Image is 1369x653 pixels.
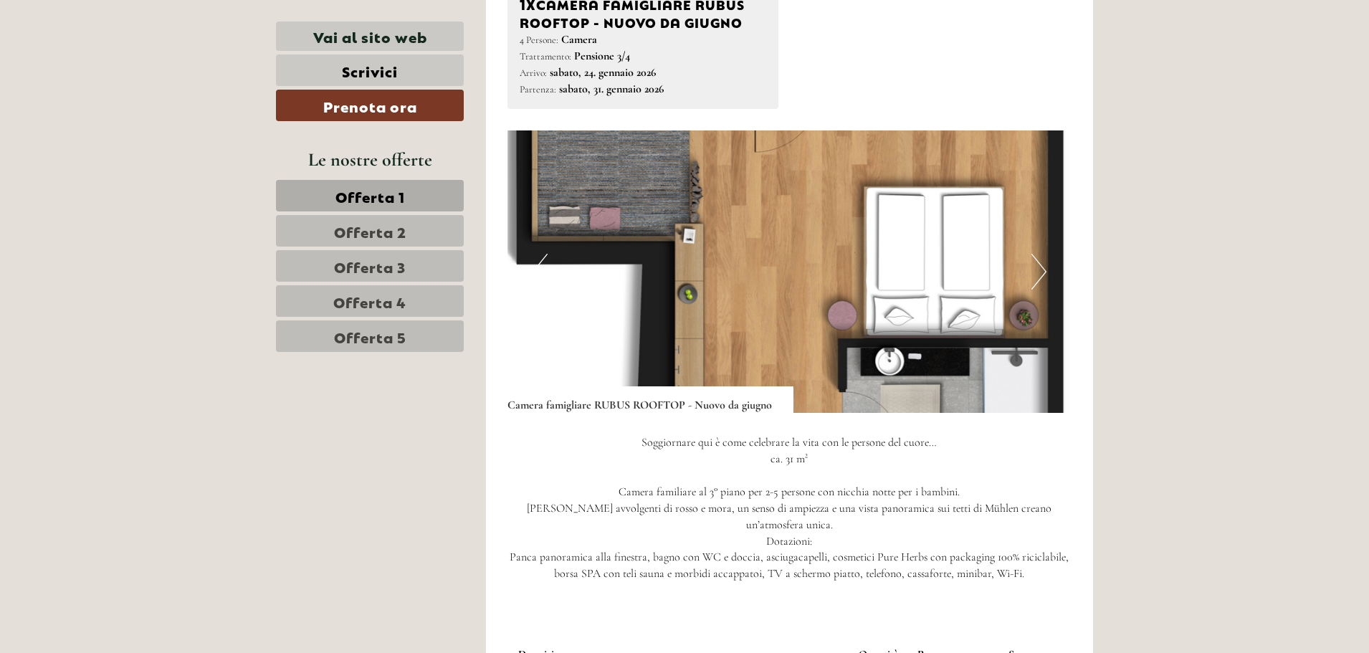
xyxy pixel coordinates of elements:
[276,22,464,51] a: Vai al sito web
[533,254,548,290] button: Previous
[507,434,1072,582] p: Soggiornare qui è come celebrare la vita con le persone del cuore… ca. 31 m² Camera familiare al ...
[507,386,793,414] div: Camera famigliare RUBUS ROOFTOP - Nuovo da giugno
[276,54,464,86] a: Scrivici
[520,67,547,79] small: Arrivo:
[334,256,406,276] span: Offerta 3
[520,83,556,95] small: Partenza:
[1031,254,1046,290] button: Next
[335,186,405,206] span: Offerta 1
[507,130,1072,413] img: image
[520,50,571,62] small: Trattamento:
[333,291,406,311] span: Offerta 4
[561,32,597,47] b: Camera
[334,326,406,346] span: Offerta 5
[559,82,664,96] b: sabato, 31. gennaio 2026
[276,146,464,173] div: Le nostre offerte
[276,90,464,121] a: Prenota ora
[334,221,406,241] span: Offerta 2
[550,65,656,80] b: sabato, 24. gennaio 2026
[574,49,630,63] b: Pensione 3/4
[520,34,558,46] small: 4 Persone:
